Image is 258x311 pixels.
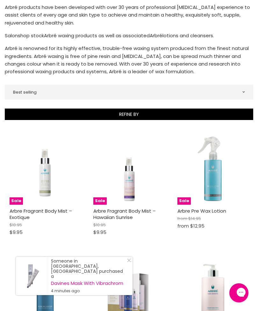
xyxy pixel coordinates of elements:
[10,134,81,205] a: Arbre Fragrant Body Mist – ExotiqueSale
[188,216,201,222] span: $14.95
[127,258,131,262] svg: Close Icon
[102,134,156,205] img: Arbre Fragrant Body Mist – Hawaiian Sunrise
[51,281,126,286] a: Davines Mask With Vibrachrom
[18,134,73,205] img: Arbre Fragrant Body Mist – Exotique
[10,222,22,228] span: $10.95
[185,134,240,205] img: Arbre Pre Wax Lotion
[177,223,189,229] span: from
[5,45,249,75] span: Arbré is renowned for its highly effective, trouble-free waxing system produced from the finest n...
[190,223,204,229] span: $12.95
[16,257,48,295] a: Visit product page
[150,32,162,39] span: Arbré
[93,134,164,205] a: Arbre Fragrant Body Mist – Hawaiian SunriseSale
[10,197,23,205] span: Sale
[51,258,126,293] div: Someone in [GEOGRAPHIC_DATA], [GEOGRAPHIC_DATA] purchased a
[177,208,226,214] a: Arbre Pre Wax Lotion
[93,208,156,221] a: Arbre Fragrant Body Mist – Hawaiian Sunrise
[226,281,252,305] iframe: Gorgias live chat messenger
[177,216,187,222] span: from
[10,208,72,221] a: Arbre Fragrant Body Mist – Exotique
[10,229,23,236] span: $9.95
[177,134,248,205] a: Arbre Pre Wax LotionSale
[5,32,253,39] p: Arbré waxing products as well as associated lotions and cleansers.
[93,229,106,236] span: $9.95
[93,222,106,228] span: $10.95
[93,197,107,205] span: Sale
[125,258,131,265] a: Close Notification
[51,288,126,293] small: 4 minutes ago
[5,109,253,120] button: Refine By
[5,32,44,39] span: Salonshop stock
[177,197,191,205] span: Sale
[5,4,250,26] span: Arbré products have been developed with over 30 years of professional [MEDICAL_DATA] experience t...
